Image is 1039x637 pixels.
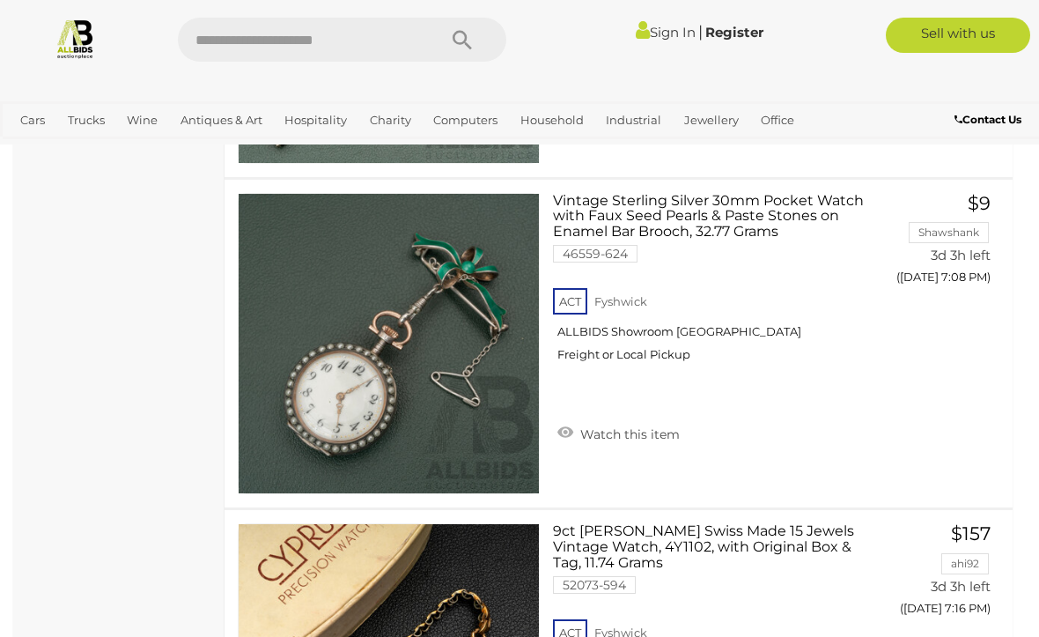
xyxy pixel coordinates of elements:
a: Contact Us [954,110,1026,130]
button: Search [418,18,506,62]
a: [GEOGRAPHIC_DATA] [72,135,211,164]
a: Cars [13,106,52,135]
a: Watch this item [553,419,684,446]
a: Sports [13,135,63,164]
a: Household [513,106,591,135]
span: $157 [951,522,991,544]
a: Hospitality [277,106,354,135]
span: | [698,22,703,41]
a: Sell with us [886,18,1030,53]
a: Sign In [636,24,696,41]
a: Industrial [599,106,668,135]
img: 46559-624a.jpg [239,194,539,494]
a: Trucks [61,106,112,135]
span: $9 [968,192,991,214]
a: Office [754,106,801,135]
a: Antiques & Art [173,106,269,135]
a: Computers [426,106,505,135]
b: Contact Us [954,113,1021,126]
a: Charity [363,106,418,135]
a: Jewellery [677,106,746,135]
a: Vintage Sterling Silver 30mm Pocket Watch with Faux Seed Pearls & Paste Stones on Enamel Bar Broo... [566,193,868,376]
a: $157 ahi92 3d 3h left ([DATE] 7:16 PM) [895,523,995,625]
img: Allbids.com.au [55,18,96,59]
a: Wine [120,106,165,135]
a: $9 Shawshank 3d 3h left ([DATE] 7:08 PM) [895,193,995,294]
span: Watch this item [576,426,680,442]
a: Register [705,24,763,41]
